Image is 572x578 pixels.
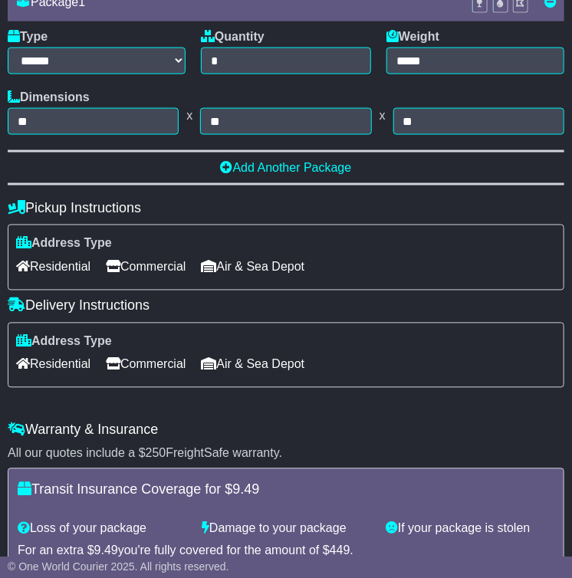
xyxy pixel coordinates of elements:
span: Air & Sea Depot [202,255,305,279]
label: Quantity [201,29,265,44]
span: x [179,108,200,123]
a: Add Another Package [221,161,352,174]
span: Residential [16,255,90,279]
div: For an extra $ you're fully covered for the amount of $ . [18,544,554,558]
h4: Delivery Instructions [8,298,564,314]
span: Commercial [106,255,186,279]
label: Dimensions [8,90,90,104]
h4: Pickup Instructions [8,201,564,217]
label: Address Type [16,236,112,251]
h4: Transit Insurance Coverage for $ [18,482,554,498]
span: Residential [16,353,90,376]
span: Air & Sea Depot [202,353,305,376]
span: 9.49 [232,482,259,498]
span: 250 [146,447,166,460]
div: Loss of your package [10,521,194,536]
label: Weight [386,29,439,44]
span: 449 [330,544,350,557]
span: x [372,108,393,123]
h4: Warranty & Insurance [8,422,564,438]
div: All our quotes include a $ FreightSafe warranty. [8,446,564,461]
span: 9.49 [94,544,118,557]
div: Damage to your package [194,521,378,536]
label: Address Type [16,334,112,349]
div: If your package is stolen [378,521,562,536]
span: © One World Courier 2025. All rights reserved. [8,560,229,573]
label: Type [8,29,48,44]
span: Commercial [106,353,186,376]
